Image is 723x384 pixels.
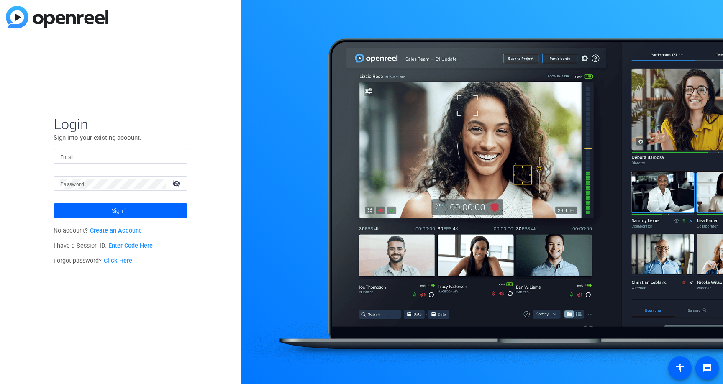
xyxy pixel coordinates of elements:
[6,6,108,28] img: blue-gradient.svg
[54,227,141,234] span: No account?
[60,154,74,160] mat-label: Email
[90,227,141,234] a: Create an Account
[54,115,187,133] span: Login
[108,242,153,249] a: Enter Code Here
[112,200,129,221] span: Sign in
[675,363,685,373] mat-icon: accessibility
[54,242,153,249] span: I have a Session ID.
[702,363,712,373] mat-icon: message
[60,182,84,187] mat-label: Password
[167,177,187,189] mat-icon: visibility_off
[60,151,181,161] input: Enter Email Address
[104,257,132,264] a: Click Here
[54,203,187,218] button: Sign in
[54,133,187,142] p: Sign into your existing account.
[54,257,132,264] span: Forgot password?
